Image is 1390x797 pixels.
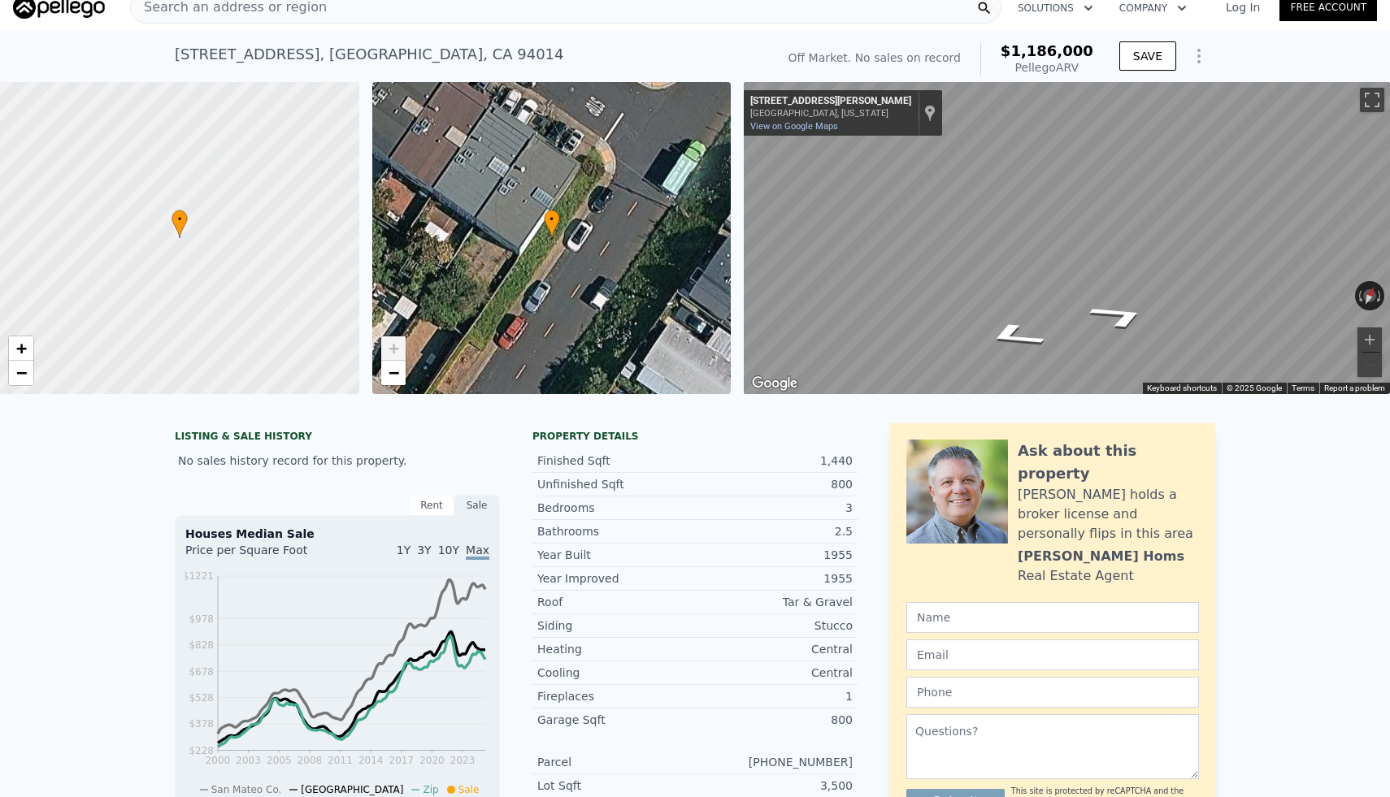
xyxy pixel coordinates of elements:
[189,718,214,730] tspan: $378
[189,639,214,651] tspan: $828
[183,570,214,582] tspan: $1221
[381,336,406,361] a: Zoom in
[906,639,1199,670] input: Email
[388,338,398,358] span: +
[537,476,695,492] div: Unfinished Sqft
[537,617,695,634] div: Siding
[695,665,853,681] div: Central
[906,677,1199,708] input: Phone
[1001,42,1093,59] span: $1,186,000
[1018,547,1184,566] div: [PERSON_NAME] Homs
[389,755,415,766] tspan: 2017
[695,617,853,634] div: Stucco
[695,453,853,469] div: 1,440
[750,95,911,108] div: [STREET_ADDRESS][PERSON_NAME]
[1147,383,1217,394] button: Keyboard shortcuts
[189,745,214,756] tspan: $228
[695,476,853,492] div: 800
[958,316,1071,354] path: Go Southwest, Hoffman St
[537,547,695,563] div: Year Built
[172,212,188,227] span: •
[537,570,695,587] div: Year Improved
[417,544,431,557] span: 3Y
[1357,280,1381,312] button: Reset the view
[1360,88,1384,112] button: Toggle fullscreen view
[537,594,695,610] div: Roof
[397,544,410,557] span: 1Y
[744,82,1390,394] div: Street View
[537,688,695,704] div: Fireplaces
[924,104,936,122] a: Show location on map
[458,784,480,795] span: Sale
[906,602,1199,633] input: Name
[695,778,853,794] div: 3,500
[748,373,801,394] a: Open this area in Google Maps (opens a new window)
[1227,383,1282,392] span: © 2025 Google
[175,43,564,66] div: [STREET_ADDRESS] , [GEOGRAPHIC_DATA] , CA 94014
[695,594,853,610] div: Tar & Gravel
[419,755,445,766] tspan: 2020
[301,784,403,795] span: [GEOGRAPHIC_DATA]
[537,641,695,657] div: Heating
[1376,281,1385,310] button: Rotate clockwise
[750,121,838,132] a: View on Google Maps
[537,665,695,681] div: Cooling
[537,778,695,794] div: Lot Sqft
[185,526,489,542] div: Houses Median Sale
[695,641,853,657] div: Central
[1001,59,1093,76] div: Pellego ARV
[189,666,214,678] tspan: $678
[328,755,353,766] tspan: 2011
[537,500,695,516] div: Bedrooms
[175,430,500,446] div: LISTING & SALE HISTORY
[537,712,695,728] div: Garage Sqft
[423,784,438,795] span: Zip
[1292,383,1314,392] a: Terms (opens in new tab)
[544,212,560,227] span: •
[1119,41,1176,71] button: SAVE
[695,523,853,539] div: 2.5
[189,692,214,704] tspan: $528
[381,361,406,385] a: Zoom out
[454,495,500,516] div: Sale
[748,373,801,394] img: Google
[16,338,27,358] span: +
[750,108,911,119] div: [GEOGRAPHIC_DATA], [US_STATE]
[1018,566,1134,586] div: Real Estate Agent
[189,613,214,625] tspan: $978
[298,755,323,766] tspan: 2008
[695,712,853,728] div: 800
[1355,281,1364,310] button: Rotate counterclockwise
[744,82,1390,394] div: Map
[695,500,853,516] div: 3
[1018,440,1199,485] div: Ask about this property
[206,755,231,766] tspan: 2000
[695,688,853,704] div: 1
[388,362,398,383] span: −
[450,755,476,766] tspan: 2023
[466,544,489,560] span: Max
[1018,485,1199,544] div: [PERSON_NAME] holds a broker license and personally flips in this area
[172,210,188,238] div: •
[1183,40,1215,72] button: Show Options
[532,430,858,443] div: Property details
[236,755,261,766] tspan: 2003
[16,362,27,383] span: −
[1063,297,1175,335] path: Go Northeast, Hoffman St
[695,754,853,770] div: [PHONE_NUMBER]
[438,544,459,557] span: 10Y
[788,50,961,66] div: Off Market. No sales on record
[1324,383,1385,392] a: Report a problem
[1357,353,1382,377] button: Zoom out
[9,336,33,361] a: Zoom in
[1357,327,1382,352] button: Zoom in
[537,453,695,469] div: Finished Sqft
[185,542,337,568] div: Price per Square Foot
[409,495,454,516] div: Rent
[695,570,853,587] div: 1955
[537,754,695,770] div: Parcel
[9,361,33,385] a: Zoom out
[537,523,695,539] div: Bathrooms
[695,547,853,563] div: 1955
[358,755,384,766] tspan: 2014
